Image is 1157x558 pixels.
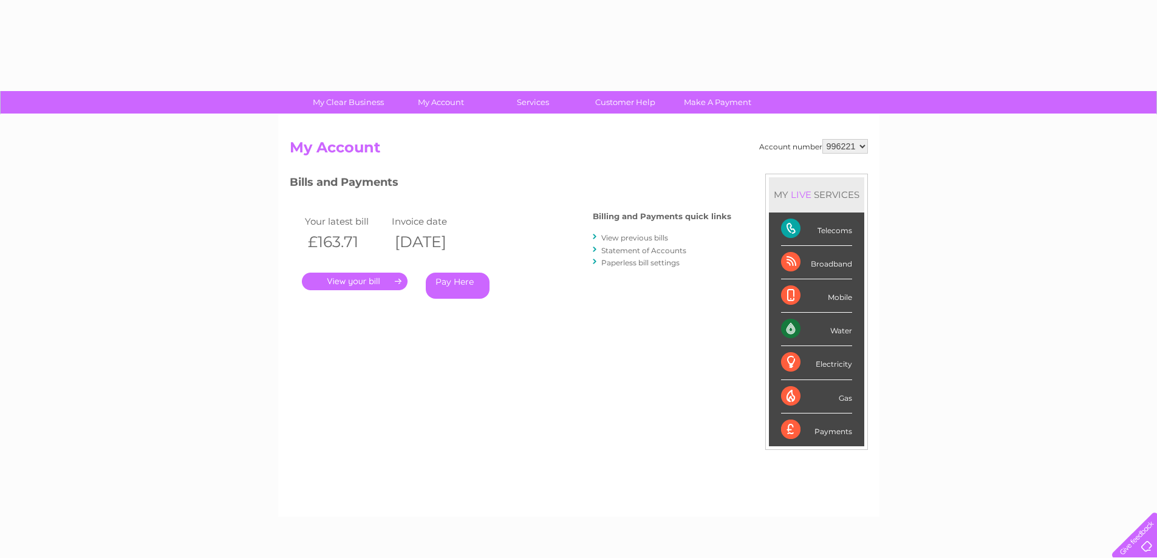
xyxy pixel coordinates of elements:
div: Electricity [781,346,852,379]
a: My Account [391,91,491,114]
div: Water [781,313,852,346]
div: Telecoms [781,213,852,246]
a: Customer Help [575,91,675,114]
a: . [302,273,408,290]
a: Make A Payment [667,91,768,114]
h3: Bills and Payments [290,174,731,195]
div: Payments [781,413,852,446]
h4: Billing and Payments quick links [593,212,731,221]
div: Account number [759,139,868,154]
a: Paperless bill settings [601,258,680,267]
a: Statement of Accounts [601,246,686,255]
div: Gas [781,380,852,413]
td: Invoice date [389,213,476,230]
a: Services [483,91,583,114]
a: View previous bills [601,233,668,242]
a: Pay Here [426,273,490,299]
h2: My Account [290,139,868,162]
div: LIVE [788,189,814,200]
td: Your latest bill [302,213,389,230]
div: MY SERVICES [769,177,864,212]
div: Broadband [781,246,852,279]
th: [DATE] [389,230,476,254]
div: Mobile [781,279,852,313]
th: £163.71 [302,230,389,254]
a: My Clear Business [298,91,398,114]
